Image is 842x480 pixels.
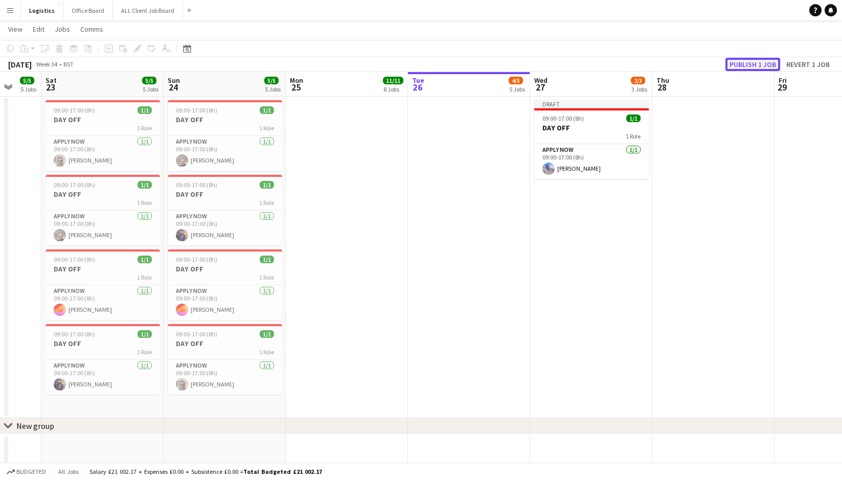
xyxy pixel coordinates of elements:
h3: DAY OFF [45,190,160,199]
div: New group [16,421,54,431]
app-card-role: APPLY NOW1/109:00-17:00 (8h)[PERSON_NAME] [45,360,160,395]
span: 1 Role [137,348,152,356]
button: Logistics [21,1,63,20]
span: 09:00-17:00 (8h) [54,106,95,114]
h3: DAY OFF [168,190,282,199]
span: 1 Role [259,273,274,281]
app-job-card: 09:00-17:00 (8h)1/1DAY OFF1 RoleAPPLY NOW1/109:00-17:00 (8h)[PERSON_NAME] [45,175,160,245]
h3: DAY OFF [45,339,160,348]
span: 1 Role [259,199,274,207]
button: Revert 1 job [782,58,834,71]
app-card-role: APPLY NOW1/109:00-17:00 (8h)[PERSON_NAME] [168,136,282,171]
app-job-card: 09:00-17:00 (8h)1/1DAY OFF1 RoleAPPLY NOW1/109:00-17:00 (8h)[PERSON_NAME] [45,100,160,171]
app-job-card: 09:00-17:00 (8h)1/1DAY OFF1 RoleAPPLY NOW1/109:00-17:00 (8h)[PERSON_NAME] [168,100,282,171]
span: 1/1 [260,330,274,338]
span: 09:00-17:00 (8h) [176,256,217,263]
div: 5 Jobs [509,85,525,93]
span: Mon [290,76,303,85]
app-card-role: APPLY NOW1/109:00-17:00 (8h)[PERSON_NAME] [45,136,160,171]
span: Total Budgeted £21 002.17 [243,468,322,475]
span: Wed [534,76,548,85]
app-job-card: 09:00-17:00 (8h)1/1DAY OFF1 RoleAPPLY NOW1/109:00-17:00 (8h)[PERSON_NAME] [45,249,160,320]
span: Week 34 [34,60,59,68]
span: 25 [288,81,303,93]
button: Publish 1 job [725,58,780,71]
span: Sat [45,76,57,85]
app-card-role: APPLY NOW1/109:00-17:00 (8h)[PERSON_NAME] [168,360,282,395]
span: Thu [656,76,669,85]
button: Budgeted [5,466,48,477]
span: 1/1 [626,115,641,122]
div: [DATE] [8,59,32,70]
span: 5/5 [142,77,156,84]
span: 2/3 [631,77,645,84]
span: 1 Role [137,273,152,281]
span: Comms [80,25,103,34]
h3: DAY OFF [168,264,282,273]
span: Tue [412,76,424,85]
span: 1/1 [138,256,152,263]
span: 1/1 [260,106,274,114]
span: Budgeted [16,468,46,475]
span: 1 Role [137,124,152,132]
a: View [4,22,27,36]
h3: DAY OFF [534,123,649,132]
span: 23 [44,81,57,93]
div: BST [63,60,74,68]
span: 1/1 [138,106,152,114]
span: 09:00-17:00 (8h) [542,115,584,122]
div: 5 Jobs [143,85,158,93]
span: Fri [779,76,787,85]
app-job-card: 09:00-17:00 (8h)1/1DAY OFF1 RoleAPPLY NOW1/109:00-17:00 (8h)[PERSON_NAME] [168,249,282,320]
span: 1/1 [138,330,152,338]
app-card-role: APPLY NOW1/109:00-17:00 (8h)[PERSON_NAME] [534,144,649,179]
span: 1/1 [138,181,152,189]
app-job-card: 09:00-17:00 (8h)1/1DAY OFF1 RoleAPPLY NOW1/109:00-17:00 (8h)[PERSON_NAME] [45,324,160,395]
h3: DAY OFF [168,115,282,124]
span: 4/5 [509,77,523,84]
app-job-card: Draft09:00-17:00 (8h)1/1DAY OFF1 RoleAPPLY NOW1/109:00-17:00 (8h)[PERSON_NAME] [534,100,649,179]
div: 5 Jobs [20,85,36,93]
span: 26 [411,81,424,93]
a: Jobs [51,22,74,36]
span: 5/5 [264,77,279,84]
h3: DAY OFF [45,115,160,124]
div: 5 Jobs [265,85,281,93]
span: 28 [655,81,669,93]
h3: DAY OFF [45,264,160,273]
span: 24 [166,81,180,93]
span: 27 [533,81,548,93]
a: Edit [29,22,49,36]
span: 09:00-17:00 (8h) [54,181,95,189]
span: 1/1 [260,181,274,189]
span: Jobs [55,25,70,34]
span: View [8,25,22,34]
span: 09:00-17:00 (8h) [54,330,95,338]
span: 11/11 [383,77,403,84]
span: Sun [168,76,180,85]
div: 3 Jobs [631,85,647,93]
span: 1 Role [626,132,641,140]
app-job-card: 09:00-17:00 (8h)1/1DAY OFF1 RoleAPPLY NOW1/109:00-17:00 (8h)[PERSON_NAME] [168,324,282,395]
span: 29 [777,81,787,93]
app-card-role: APPLY NOW1/109:00-17:00 (8h)[PERSON_NAME] [168,211,282,245]
div: Salary £21 002.17 + Expenses £0.00 + Subsistence £0.00 = [89,468,322,475]
span: 1 Role [259,124,274,132]
app-card-role: APPLY NOW1/109:00-17:00 (8h)[PERSON_NAME] [45,285,160,320]
span: 09:00-17:00 (8h) [176,330,217,338]
div: Draft [534,100,649,108]
span: 09:00-17:00 (8h) [176,181,217,189]
span: All jobs [56,468,81,475]
button: Office Board [63,1,113,20]
span: Edit [33,25,44,34]
div: 09:00-17:00 (8h)1/1DAY OFF1 RoleAPPLY NOW1/109:00-17:00 (8h)[PERSON_NAME] [168,175,282,245]
span: 09:00-17:00 (8h) [176,106,217,114]
app-card-role: APPLY NOW1/109:00-17:00 (8h)[PERSON_NAME] [45,211,160,245]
